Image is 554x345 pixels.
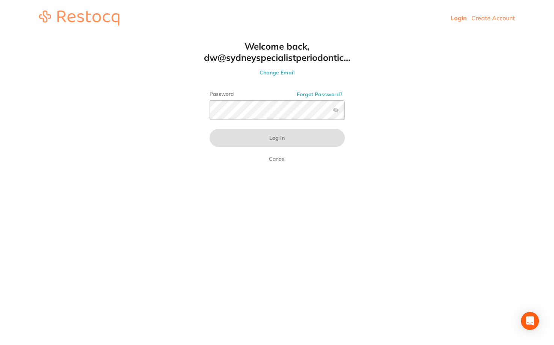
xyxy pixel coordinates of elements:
[210,91,345,97] label: Password
[451,14,467,22] a: Login
[521,312,539,330] div: Open Intercom Messenger
[195,69,360,76] button: Change Email
[294,91,345,98] button: Forgot Password?
[195,41,360,63] h1: Welcome back, dw@sydneyspecialistperiodontic...
[210,129,345,147] button: Log In
[269,135,285,141] span: Log In
[471,14,515,22] a: Create Account
[267,154,287,163] a: Cancel
[39,11,119,26] img: restocq_logo.svg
